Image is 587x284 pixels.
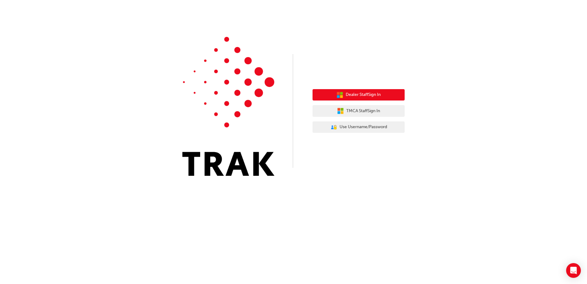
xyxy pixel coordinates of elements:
[313,105,405,117] button: TMCA StaffSign In
[313,89,405,101] button: Dealer StaffSign In
[340,124,387,131] span: Use Username/Password
[346,91,381,98] span: Dealer Staff Sign In
[182,37,274,176] img: Trak
[566,263,581,278] div: Open Intercom Messenger
[346,108,380,115] span: TMCA Staff Sign In
[313,121,405,133] button: Use Username/Password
